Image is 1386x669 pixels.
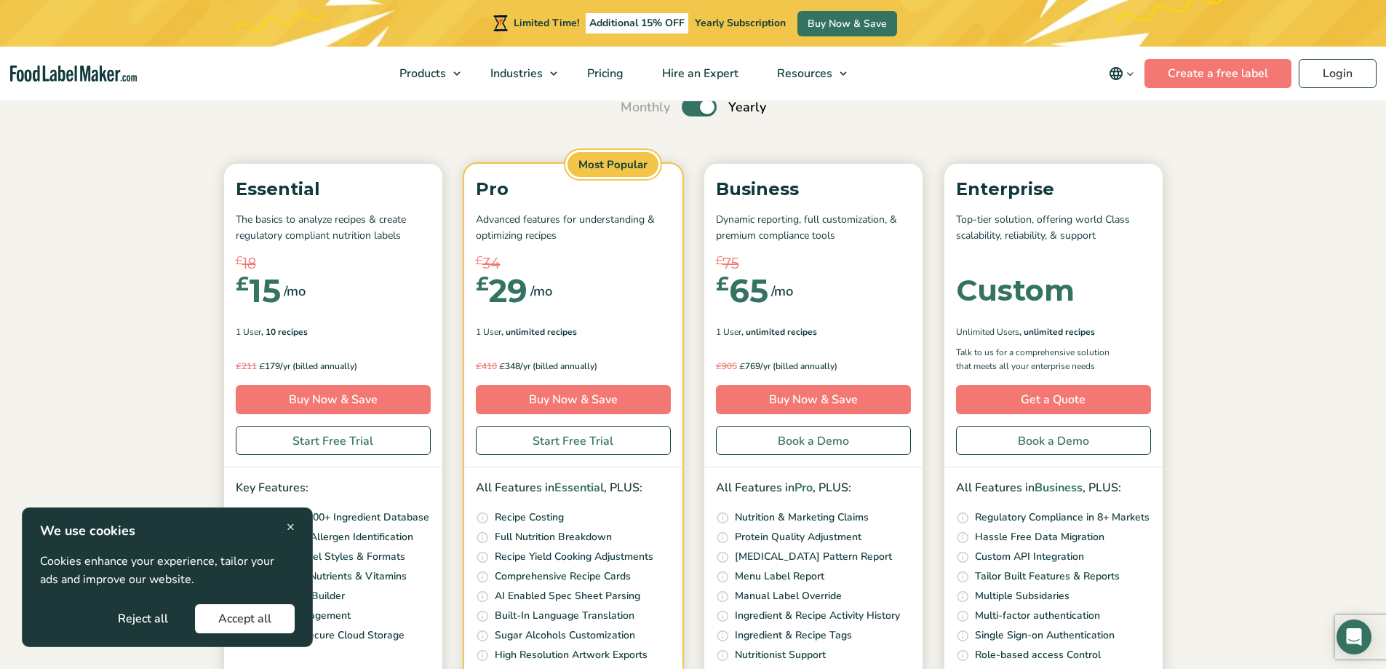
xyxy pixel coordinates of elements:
[284,281,306,301] span: /mo
[771,281,793,301] span: /mo
[471,47,565,100] a: Industries
[975,529,1104,545] p: Hassle Free Data Migration
[40,522,135,539] strong: We use cookies
[735,569,824,585] p: Menu Label Report
[476,253,482,269] span: £
[242,253,256,274] span: 18
[797,11,897,36] a: Buy Now & Save
[682,98,717,116] label: Toggle
[530,281,552,301] span: /mo
[495,647,648,663] p: High Resolution Artwork Exports
[236,385,431,414] a: Buy Now & Save
[975,588,1070,604] p: Multiple Subsidaries
[255,608,351,624] p: Recipe Management
[728,98,766,117] span: Yearly
[975,569,1120,585] p: Tailor Built Features & Reports
[255,549,405,565] p: Multiple Label Styles & Formats
[236,325,261,339] span: 1 User
[956,276,1075,305] div: Custom
[975,510,1150,526] p: Regulatory Compliance in 8+ Markets
[486,66,544,82] span: Industries
[758,47,854,100] a: Resources
[741,325,817,339] span: , Unlimited Recipes
[501,325,577,339] span: , Unlimited Recipes
[236,426,431,455] a: Start Free Trial
[735,628,852,644] p: Ingredient & Recipe Tags
[716,274,768,306] div: 65
[735,608,900,624] p: Ingredient & Recipe Activity History
[495,549,653,565] p: Recipe Yield Cooking Adjustments
[495,529,612,545] p: Full Nutrition Breakdown
[476,274,527,306] div: 29
[722,253,739,274] span: 75
[735,588,842,604] p: Manual Label Override
[695,16,786,30] span: Yearly Subscription
[255,628,405,644] p: Unlimited Secure Cloud Storage
[565,150,661,180] span: Most Popular
[716,479,911,498] p: All Features in , PLUS:
[495,628,635,644] p: Sugar Alcohols Customization
[716,253,722,269] span: £
[586,13,688,33] span: Additional 15% OFF
[236,175,431,203] p: Essential
[476,212,671,245] p: Advanced features for understanding & optimizing recipes
[255,569,407,585] p: Show/Hide Nutrients & Vitamins
[956,212,1151,245] p: Top-tier solution, offering world Class scalability, reliability, & support
[476,360,482,371] span: £
[735,510,869,526] p: Nutrition & Marketing Claims
[1299,59,1377,88] a: Login
[195,604,295,633] button: Accept all
[236,212,431,245] p: The basics to analyze recipes & create regulatory compliant nutrition labels
[716,175,911,203] p: Business
[95,604,191,633] button: Reject all
[621,98,670,117] span: Monthly
[287,517,295,537] span: ×
[482,253,501,274] span: 34
[236,274,249,293] span: £
[495,608,634,624] p: Built-In Language Translation
[716,360,722,371] span: £
[261,325,308,339] span: , 10 Recipes
[568,47,640,100] a: Pricing
[716,274,729,293] span: £
[1337,619,1371,654] div: Open Intercom Messenger
[739,360,745,371] span: £
[956,479,1151,498] p: All Features in , PLUS:
[495,588,640,604] p: AI Enabled Spec Sheet Parsing
[255,529,413,545] p: Automated Allergen Identification
[476,479,671,498] p: All Features in , PLUS:
[643,47,754,100] a: Hire an Expert
[236,360,242,371] span: £
[495,510,564,526] p: Recipe Costing
[716,325,741,339] span: 1 User
[716,426,911,455] a: Book a Demo
[499,360,505,371] span: £
[956,325,1019,339] span: Unlimited Users
[956,385,1151,414] a: Get a Quote
[658,66,740,82] span: Hire an Expert
[476,274,489,293] span: £
[236,360,257,372] del: 211
[716,212,911,245] p: Dynamic reporting, full customization, & premium compliance tools
[735,647,826,663] p: Nutritionist Support
[1144,59,1291,88] a: Create a free label
[236,359,431,373] p: 179/yr (billed annually)
[476,175,671,203] p: Pro
[476,360,497,372] del: 410
[476,359,671,373] p: 348/yr (billed annually)
[476,325,501,339] span: 1 User
[255,588,345,604] p: Sub-Recipe Builder
[495,569,631,585] p: Comprehensive Recipe Cards
[716,385,911,414] a: Buy Now & Save
[975,647,1101,663] p: Role-based access Control
[554,480,604,496] span: Essential
[1019,325,1095,339] span: , Unlimited Recipes
[236,274,281,306] div: 15
[975,549,1084,565] p: Custom API Integration
[735,529,861,545] p: Protein Quality Adjustment
[956,426,1151,455] a: Book a Demo
[381,47,468,100] a: Products
[975,608,1100,624] p: Multi-factor authentication
[236,479,431,498] p: Key Features:
[40,553,295,590] p: Cookies enhance your experience, tailor your ads and improve our website.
